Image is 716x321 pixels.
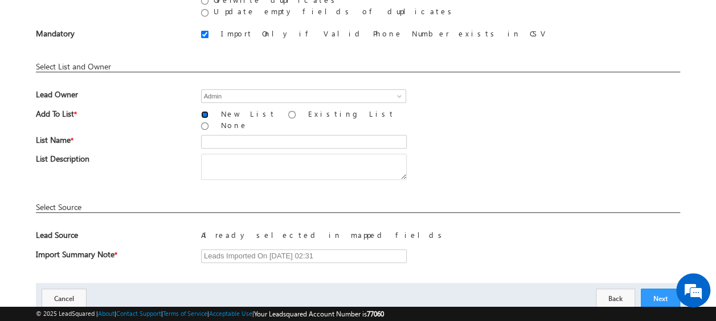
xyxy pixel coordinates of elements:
[187,6,214,33] div: Minimize live chat window
[98,310,114,317] a: About
[36,230,185,246] span: Lead Source
[36,89,185,105] span: Lead Owner
[36,202,680,213] div: Select Source
[15,105,208,237] textarea: Type your message and hit 'Enter'
[19,60,48,75] img: d_60004797649_company_0_60004797649
[210,6,456,16] label: Update empty fields of duplicates
[36,308,384,319] span: © 2025 LeadSquared | | | | |
[218,109,279,118] label: New List
[36,28,185,44] span: Mandatory
[391,90,405,102] a: Show All Items
[641,289,680,308] button: Next
[201,230,680,246] div: Already selected in mapped fields
[209,310,252,317] a: Acceptable Use
[59,60,191,75] div: Chat with us now
[596,289,635,308] button: Back
[201,89,406,103] input: Type to Search
[116,310,161,317] a: Contact Support
[218,28,549,38] label: Import Only if Valid Phone Number exists in CSV
[36,249,185,266] span: Import Summary Note
[254,310,384,318] span: Your Leadsquared Account Number is
[367,310,384,318] span: 77060
[36,135,185,151] span: List Name
[163,310,207,317] a: Terms of Service
[305,109,398,118] label: Existing List
[155,246,207,261] em: Start Chat
[36,109,185,125] span: Add To List
[218,120,251,130] label: None
[36,154,185,170] span: List Description
[36,61,680,72] div: Select List and Owner
[42,289,87,308] button: Cancel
